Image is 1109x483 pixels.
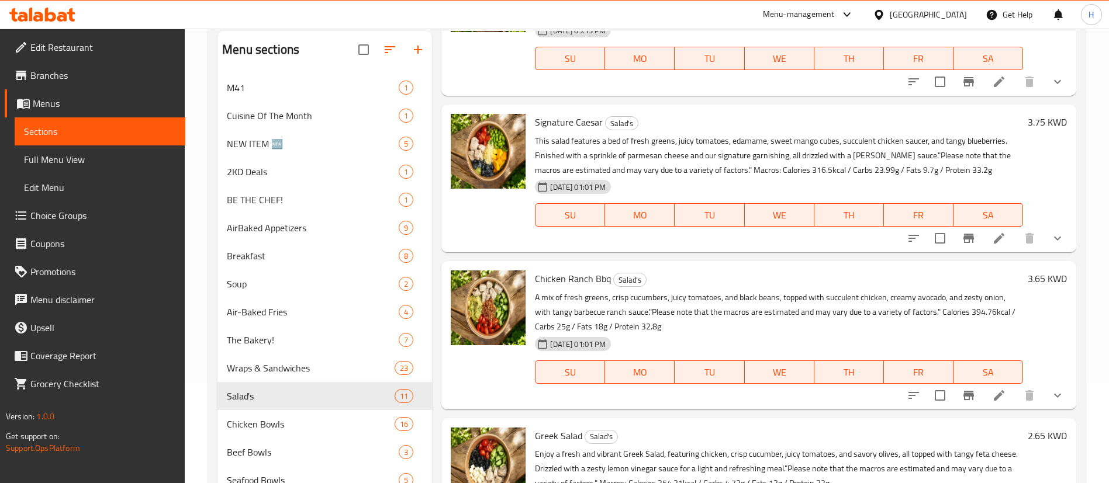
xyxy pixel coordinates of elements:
[1044,68,1072,96] button: show more
[955,381,983,409] button: Branch-specific-item
[24,180,176,194] span: Edit Menu
[1051,75,1065,89] svg: Show Choices
[605,47,675,70] button: MO
[399,279,413,290] span: 2
[24,124,176,138] span: Sections
[227,109,399,123] span: Cuisine Of The Month
[900,224,928,252] button: sort-choices
[540,364,600,381] span: SU
[540,207,600,224] span: SU
[1044,224,1072,252] button: show more
[217,410,432,438] div: Chicken Bowls16
[814,360,884,384] button: TH
[217,354,432,382] div: Wraps & Sandwiches23
[399,445,413,459] div: items
[217,74,432,102] div: M411
[33,96,176,110] span: Menus
[749,207,810,224] span: WE
[1051,231,1065,245] svg: Show Choices
[928,383,952,408] span: Select to update
[745,360,814,384] button: WE
[884,203,953,227] button: FR
[992,388,1006,402] a: Edit menu item
[399,447,413,458] span: 3
[222,41,299,58] h2: Menu sections
[227,445,399,459] span: Beef Bowls
[15,145,185,173] a: Full Menu View
[1028,270,1067,287] h6: 3.65 KWD
[227,81,399,95] span: M41
[395,391,413,402] span: 11
[6,409,34,424] span: Version:
[217,298,432,326] div: Air-Baked Fries4
[613,273,647,287] div: Salad's
[749,50,810,67] span: WE
[675,360,744,384] button: TU
[1028,114,1067,130] h6: 3.75 KWD
[227,249,399,263] span: Breakfast
[227,277,399,291] div: Soup
[399,335,413,346] span: 7
[679,364,740,381] span: TU
[5,314,185,342] a: Upsell
[958,364,1018,381] span: SA
[535,134,1023,178] p: This salad features a bed of fresh greens, juicy tomatoes, edamame, sweet mango cubes, succulent ...
[540,50,600,67] span: SU
[889,364,949,381] span: FR
[900,381,928,409] button: sort-choices
[399,251,413,262] span: 8
[1015,68,1044,96] button: delete
[749,364,810,381] span: WE
[451,270,526,345] img: Chicken Ranch Bbq
[399,305,413,319] div: items
[399,166,413,178] span: 1
[884,360,953,384] button: FR
[399,221,413,235] div: items
[217,186,432,214] div: BE THE CHEF!1
[227,417,395,431] div: Chicken Bowls
[399,138,413,150] span: 5
[610,50,670,67] span: MO
[1015,381,1044,409] button: delete
[535,203,605,227] button: SU
[6,429,60,444] span: Get support on:
[15,117,185,145] a: Sections
[1089,8,1094,21] span: H
[395,417,413,431] div: items
[217,438,432,466] div: Beef Bowls3
[24,152,176,166] span: Full Menu View
[1051,388,1065,402] svg: Show Choices
[5,286,185,314] a: Menu disclaimer
[15,173,185,201] a: Edit Menu
[614,273,646,287] span: Salad's
[585,430,617,443] span: Salad's
[958,50,1018,67] span: SA
[5,201,185,230] a: Choice Groups
[814,47,884,70] button: TH
[399,277,413,291] div: items
[814,203,884,227] button: TH
[5,61,185,89] a: Branches
[227,137,399,151] span: NEW ITEM 🆕
[217,242,432,270] div: Breakfast8
[30,209,176,223] span: Choice Groups
[819,50,879,67] span: TH
[395,419,413,430] span: 16
[6,440,80,456] a: Support.OpsPlatform
[535,270,611,287] span: Chicken Ranch Bbq
[819,207,879,224] span: TH
[399,194,413,206] span: 1
[227,389,395,403] span: Salad's
[953,47,1023,70] button: SA
[227,305,399,319] span: Air-Baked Fries
[545,339,610,350] span: [DATE] 01:01 PM
[928,70,952,94] span: Select to update
[1028,428,1067,444] h6: 2.65 KWD
[890,8,967,21] div: [GEOGRAPHIC_DATA]
[535,360,605,384] button: SU
[763,8,835,22] div: Menu-management
[217,382,432,410] div: Salad's11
